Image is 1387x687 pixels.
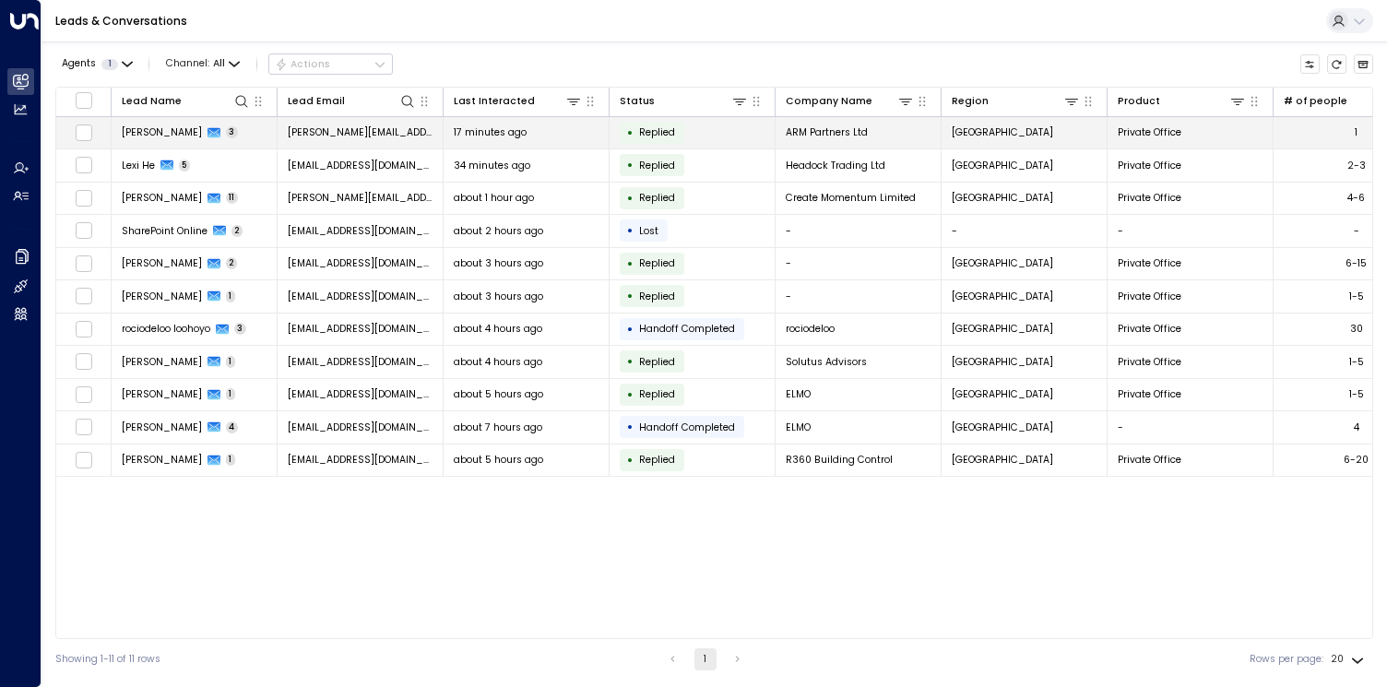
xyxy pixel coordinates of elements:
[454,93,535,110] div: Last Interacted
[639,355,675,369] span: Replied
[226,454,236,466] span: 1
[952,290,1053,303] span: London
[1284,93,1347,110] div: # of people
[122,355,202,369] span: Gareck Wilson
[620,93,655,110] div: Status
[454,387,543,401] span: about 5 hours ago
[627,186,634,210] div: •
[1118,93,1160,110] div: Product
[639,159,675,172] span: Replied
[1108,411,1274,444] td: -
[639,420,735,434] span: Handoff Completed
[639,224,658,238] span: Lost
[122,92,251,110] div: Lead Name
[226,192,239,204] span: 11
[75,255,92,272] span: Toggle select row
[1250,652,1323,667] label: Rows per page:
[627,121,634,145] div: •
[1118,92,1247,110] div: Product
[55,652,160,667] div: Showing 1-11 of 11 rows
[786,159,885,172] span: Headock Trading Ltd
[288,420,433,434] span: emma.chandler95@outlook.com
[226,290,236,302] span: 1
[101,59,118,70] span: 1
[776,280,942,313] td: -
[122,290,202,303] span: Adam Horne
[288,256,433,270] span: aohorne9@gmail.com
[454,453,543,467] span: about 5 hours ago
[231,225,243,237] span: 2
[639,453,675,467] span: Replied
[776,215,942,247] td: -
[639,125,675,139] span: Replied
[75,91,92,109] span: Toggle select all
[75,451,92,468] span: Toggle select row
[952,159,1053,172] span: London
[786,191,916,205] span: Create Momentum Limited
[454,355,542,369] span: about 4 hours ago
[75,320,92,338] span: Toggle select row
[1118,453,1181,467] span: Private Office
[122,420,202,434] span: Emma Chandler
[952,256,1053,270] span: London
[62,59,96,69] span: Agents
[1354,224,1359,238] div: -
[1118,387,1181,401] span: Private Office
[226,421,239,433] span: 4
[122,453,202,467] span: Martin Smith
[288,453,433,467] span: martinsmith@r360group.com
[288,191,433,205] span: amelia.coll@create-momentum.co.uk
[1118,256,1181,270] span: Private Office
[786,125,868,139] span: ARM Partners Ltd
[288,355,433,369] span: gwilson@solutus.co.uk
[786,93,872,110] div: Company Name
[1118,290,1181,303] span: Private Office
[288,159,433,172] span: xxhelexi@gmail.com
[122,159,155,172] span: Lexi He
[627,415,634,439] div: •
[1300,54,1321,75] button: Customize
[75,124,92,141] span: Toggle select row
[454,322,542,336] span: about 4 hours ago
[786,453,893,467] span: R360 Building Control
[122,125,202,139] span: Alexander Mignone
[952,420,1053,434] span: London
[661,648,750,670] nav: pagination navigation
[694,648,717,670] button: page 1
[776,248,942,280] td: -
[1346,256,1367,270] div: 6-15
[627,448,634,472] div: •
[786,92,915,110] div: Company Name
[786,387,811,401] span: ELMO
[1118,355,1181,369] span: Private Office
[268,53,393,76] button: Actions
[288,224,433,238] span: no-reply@sharepointonline.com
[288,92,417,110] div: Lead Email
[454,191,534,205] span: about 1 hour ago
[268,53,393,76] div: Button group with a nested menu
[288,93,345,110] div: Lead Email
[55,13,187,29] a: Leads & Conversations
[1347,159,1366,172] div: 2-3
[122,322,210,336] span: rociodeloo loohoyo
[1354,54,1374,75] button: Archived Leads
[952,453,1053,467] span: London
[234,323,247,335] span: 3
[226,257,238,269] span: 2
[1118,125,1181,139] span: Private Office
[122,256,202,270] span: Adam Horne
[75,385,92,403] span: Toggle select row
[179,160,191,172] span: 5
[1108,215,1274,247] td: -
[1349,355,1364,369] div: 1-5
[288,387,433,401] span: emma.chandler95@outlook.com
[639,256,675,270] span: Replied
[213,58,225,69] span: All
[454,290,543,303] span: about 3 hours ago
[627,153,634,177] div: •
[1349,387,1364,401] div: 1-5
[75,222,92,240] span: Toggle select row
[639,322,735,336] span: Handoff Completed
[942,215,1108,247] td: -
[1349,290,1364,303] div: 1-5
